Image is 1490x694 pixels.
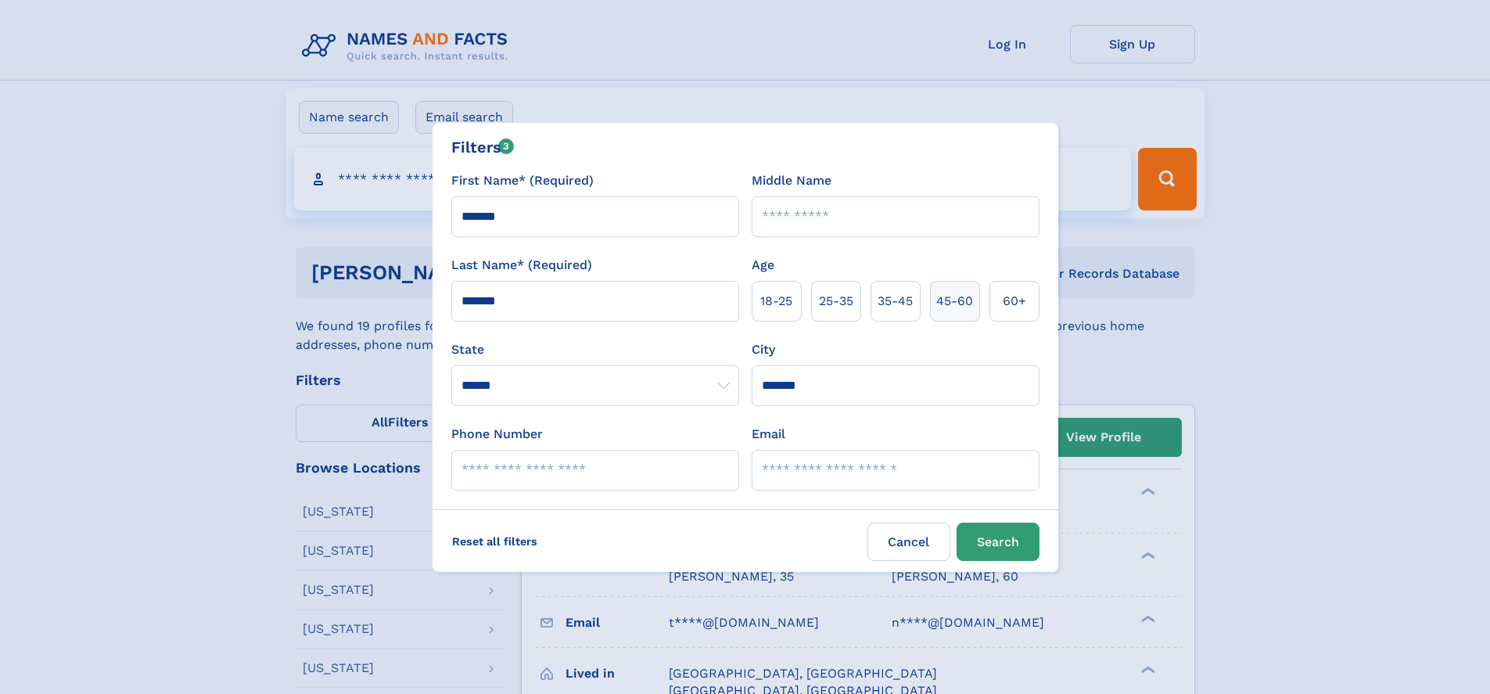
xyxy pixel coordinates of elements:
label: Email [752,425,785,444]
span: 18‑25 [760,292,792,311]
label: Reset all filters [442,523,548,560]
label: Cancel [867,523,950,561]
label: Age [752,256,774,275]
div: Filters [451,135,515,159]
button: Search [957,523,1039,561]
span: 35‑45 [878,292,913,311]
label: Middle Name [752,171,831,190]
span: 60+ [1003,292,1026,311]
label: Last Name* (Required) [451,256,592,275]
label: Phone Number [451,425,543,444]
span: 45‑60 [936,292,973,311]
label: State [451,340,739,359]
label: City [752,340,775,359]
span: 25‑35 [819,292,853,311]
label: First Name* (Required) [451,171,594,190]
